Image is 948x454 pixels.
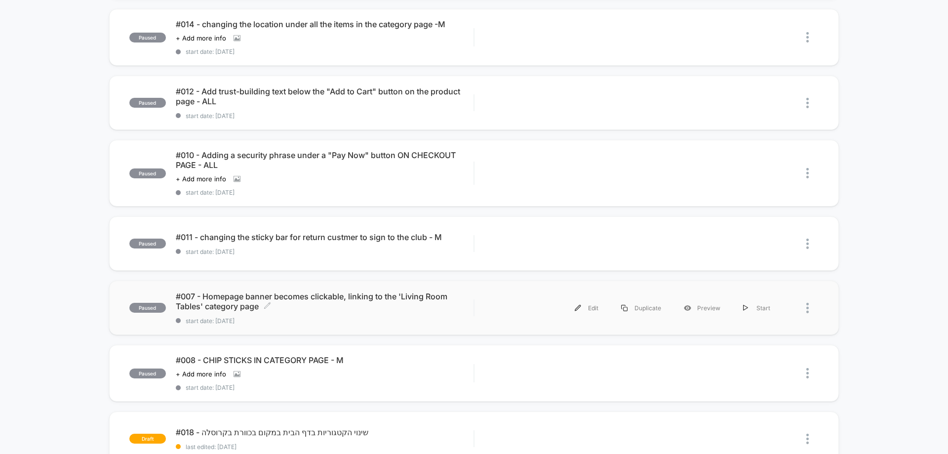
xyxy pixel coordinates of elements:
span: start date: [DATE] [176,317,474,325]
span: start date: [DATE] [176,248,474,255]
div: Preview [672,297,732,319]
div: Start [732,297,782,319]
span: paused [129,369,166,378]
div: Duplicate [610,297,672,319]
span: #011 - changing the sticky bar for return custmer to sign to the club - M [176,232,474,242]
span: last edited: [DATE] [176,443,474,451]
img: close [806,168,809,178]
span: paused [129,33,166,42]
img: close [806,98,809,108]
div: Edit [563,297,610,319]
span: start date: [DATE] [176,384,474,391]
img: menu [743,305,748,311]
span: draft [129,434,166,444]
span: start date: [DATE] [176,189,474,196]
span: paused [129,303,166,313]
span: #018 - שינוי הקטגוריות בדף הבית במקום בכוורת בקרוסלה [176,427,474,437]
span: #010 - Adding a security phrase under a "Pay Now" button ON CHECKOUT PAGE - ALL [176,150,474,170]
span: #012 - Add trust-building text below the "Add to Cart" button on the product page - ALL [176,86,474,106]
img: close [806,239,809,249]
span: start date: [DATE] [176,48,474,55]
img: menu [575,305,581,311]
span: + Add more info [176,370,226,378]
span: start date: [DATE] [176,112,474,120]
span: + Add more info [176,175,226,183]
span: #014 - changing the location under all the items in the category page -M [176,19,474,29]
img: close [806,303,809,313]
img: menu [621,305,628,311]
span: paused [129,239,166,248]
img: close [806,434,809,444]
span: paused [129,98,166,108]
img: close [806,32,809,42]
img: close [806,368,809,378]
span: paused [129,168,166,178]
span: #008 - CHIP STICKS IN CATEGORY PAGE - M [176,355,474,365]
span: + Add more info [176,34,226,42]
span: #007 - Homepage banner becomes clickable, linking to the 'Living Room Tables' category page [176,291,474,311]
